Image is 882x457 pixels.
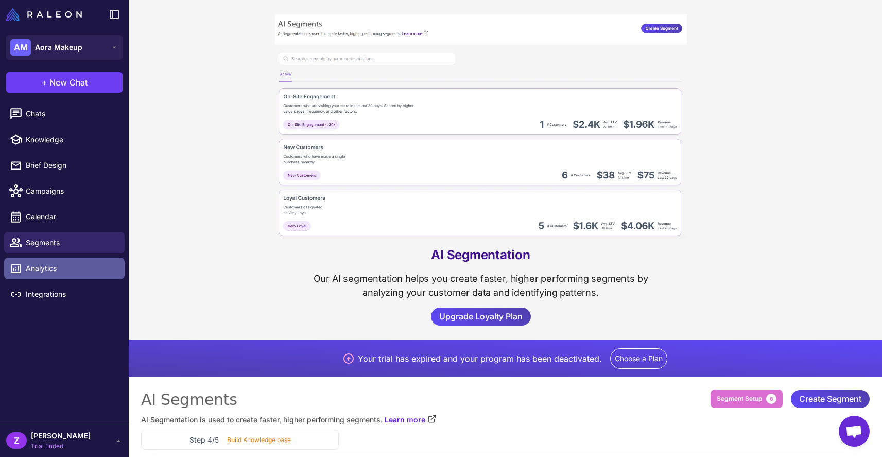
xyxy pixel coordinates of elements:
span: Upgrade Loyalty Plan [439,308,523,326]
span: Chats [26,108,116,120]
span: Calendar [26,211,116,223]
img: Raleon Logo [6,8,82,21]
div: AM [10,39,31,56]
a: Brief Design [4,155,125,176]
a: Raleon Logo [6,8,86,21]
a: Integrations [4,283,125,305]
span: AI Segmentation is used to create faster, higher performing segments. [141,414,383,426]
h3: Step 4/5 [189,434,219,445]
span: Brief Design [26,160,116,171]
a: Calendar [4,206,125,228]
img: ai_segment_upsell.1903acfc.jpg [275,14,687,239]
a: Learn more [385,414,437,426]
button: AMAora Makeup [6,35,123,60]
span: 6 [766,394,776,404]
a: Chats [4,103,125,125]
span: Analytics [26,263,116,274]
a: Analytics [4,258,125,279]
span: Segment Setup [717,394,762,403]
a: Segments [4,232,125,253]
button: +New Chat [6,72,123,93]
div: Your trial has expired and your program has been deactivated. [358,352,602,365]
span: Trial Ended [31,442,91,451]
span: Integrations [26,289,116,300]
p: Build Knowledge base [227,435,291,445]
div: AI Segments [141,390,870,410]
span: Segments [26,237,116,248]
a: AI Segmentation [431,247,530,263]
div: Z [6,432,27,449]
div: Choose a Plan [610,348,667,369]
span: [PERSON_NAME] [31,430,91,442]
span: Knowledge [26,134,116,145]
div: Open chat [839,416,870,447]
a: Campaigns [4,180,125,202]
p: Our AI segmentation helps you create faster, higher performing segments by analyzing your custome... [312,272,650,299]
span: Aora Makeup [35,42,82,53]
span: + [42,76,47,89]
button: Segment Setup6 [711,390,783,408]
span: Campaigns [26,185,116,197]
span: New Chat [49,76,88,89]
a: Knowledge [4,129,125,150]
span: Create Segment [799,390,861,408]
